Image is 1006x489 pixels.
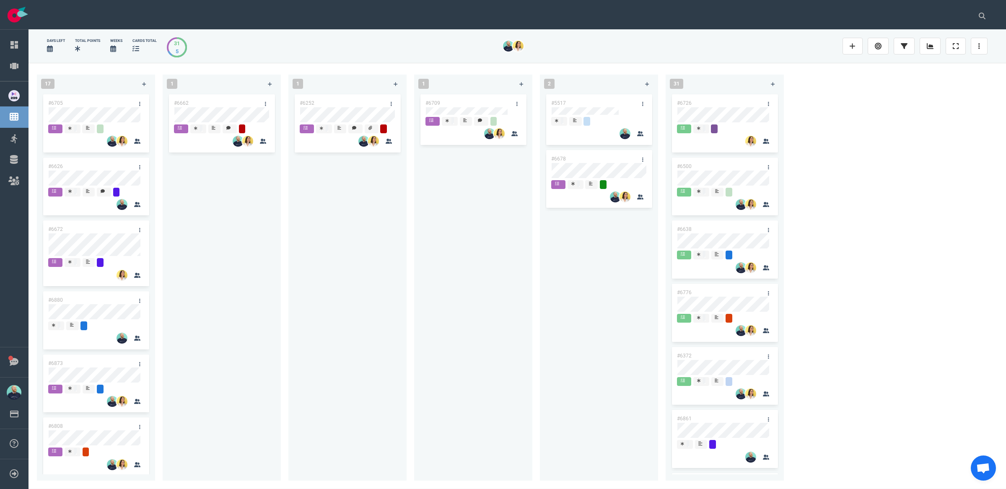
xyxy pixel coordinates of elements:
span: 17 [41,79,54,89]
a: #6776 [677,290,692,295]
a: #6638 [677,226,692,232]
a: #6372 [677,353,692,359]
img: 26 [117,136,127,147]
a: #6672 [48,226,63,232]
img: 26 [358,136,369,147]
img: 26 [620,128,630,139]
a: #6873 [48,360,63,366]
img: 26 [484,128,495,139]
span: 1 [418,79,429,89]
img: 26 [117,333,127,344]
div: Weeks [110,38,122,44]
img: 26 [117,199,127,210]
div: Total Points [75,38,100,44]
img: 26 [107,136,118,147]
img: 26 [610,191,621,202]
img: 26 [736,199,747,210]
div: 5 [174,47,180,55]
a: #6726 [677,100,692,106]
img: 26 [745,136,756,147]
span: 2 [544,79,555,89]
img: 26 [736,325,747,336]
div: cards total [132,38,157,44]
a: #5517 [551,100,566,106]
a: #6662 [174,100,189,106]
a: #6252 [300,100,314,106]
img: 26 [745,388,756,399]
a: #6500 [677,163,692,169]
img: 26 [368,136,379,147]
a: #6880 [48,297,63,303]
img: 26 [242,136,253,147]
img: 26 [233,136,244,147]
a: #6861 [677,416,692,422]
a: #6709 [425,100,440,106]
a: #6705 [48,100,63,106]
img: 26 [107,396,118,407]
img: 26 [494,128,505,139]
div: 31 [174,39,180,47]
a: #6808 [48,423,63,429]
span: 1 [293,79,303,89]
div: days left [47,38,65,44]
a: #6678 [551,156,566,162]
img: 26 [745,325,756,336]
img: 26 [117,396,127,407]
span: 1 [167,79,177,89]
img: 26 [736,388,747,399]
img: 26 [117,459,127,470]
img: 26 [736,262,747,273]
img: 26 [117,270,127,281]
img: 26 [107,459,118,470]
span: 31 [670,79,683,89]
div: Ouvrir le chat [971,455,996,481]
img: 26 [503,41,514,52]
img: 26 [745,452,756,463]
img: 26 [513,41,524,52]
img: 26 [620,191,630,202]
img: 26 [745,262,756,273]
img: 26 [745,199,756,210]
a: #6626 [48,163,63,169]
